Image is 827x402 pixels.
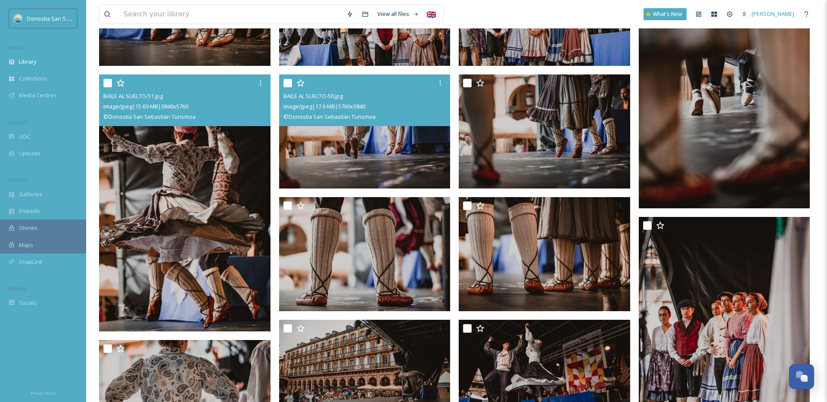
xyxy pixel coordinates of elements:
[19,149,40,158] span: Uploads
[283,102,365,110] span: image/jpeg | 17.6 MB | 5760 x 3840
[283,113,376,121] span: © Donostia San Sebastián Turismoa
[644,8,687,20] a: What's New
[31,387,56,398] a: Privacy Policy
[459,74,630,189] img: BAILE AL SUELTO-49.jpg
[9,285,26,292] span: SOCIALS
[19,58,36,66] span: Library
[789,364,814,389] button: Open Chat
[119,5,342,24] input: Search your library
[19,207,40,215] span: Embeds
[19,74,47,83] span: Collections
[103,102,188,110] span: image/jpeg | 15.69 MB | 3840 x 5760
[279,197,451,312] img: BAILE AL SUELTO-47.jpg
[19,133,31,141] span: UGC
[19,190,42,198] span: Galleries
[19,91,57,99] span: Media Centres
[752,10,794,18] span: [PERSON_NAME]
[103,92,163,100] span: BAILE AL SUELTO-51.jpg
[19,299,37,307] span: Socials
[423,6,439,22] div: 🇬🇧
[9,119,27,126] span: COLLECT
[373,6,423,22] a: View all files
[103,113,196,121] span: © Donostia San Sebastián Turismoa
[283,92,343,100] span: BAILE AL SUELTO-50.jpg
[9,177,28,183] span: WIDGETS
[99,74,270,331] img: BAILE AL SUELTO-51.jpg
[14,14,22,23] img: images.jpeg
[31,390,56,396] span: Privacy Policy
[459,197,630,312] img: BAILE AL SUELTO-44.jpg
[19,224,37,232] span: Stories
[27,14,114,22] span: Donostia San Sebastián Turismoa
[737,6,799,22] a: [PERSON_NAME]
[279,74,451,189] img: BAILE AL SUELTO-50.jpg
[19,241,33,249] span: Maps
[9,44,24,51] span: MEDIA
[19,258,43,266] span: SnapLink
